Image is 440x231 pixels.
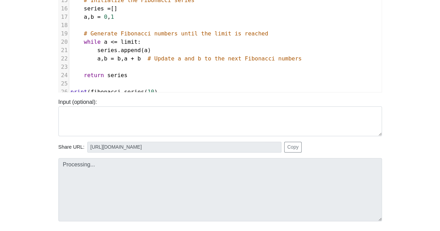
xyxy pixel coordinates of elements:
[59,5,69,13] div: 16
[97,47,118,53] span: series
[59,80,69,88] div: 25
[71,5,118,12] span: []
[111,14,114,20] span: 1
[121,47,141,53] span: append
[97,55,101,62] span: a
[144,47,147,53] span: a
[71,89,87,95] span: print
[121,39,137,45] span: limit
[71,14,114,20] span: , ,
[147,89,154,95] span: 10
[53,98,387,136] div: Input (optional):
[71,55,302,62] span: , ,
[59,21,69,30] div: 18
[104,39,107,45] span: a
[104,55,107,62] span: b
[90,14,94,20] span: b
[284,142,302,152] button: Copy
[59,46,69,55] div: 21
[87,142,281,152] input: No share available yet
[111,55,114,62] span: =
[59,13,69,21] div: 17
[59,63,69,71] div: 23
[71,89,158,95] span: ( ( )
[59,71,69,80] div: 24
[84,5,104,12] span: series
[59,38,69,46] div: 20
[107,72,127,79] span: series
[59,88,69,96] div: 26
[147,55,302,62] span: # Update a and b to the next Fibonacci numbers
[131,55,134,62] span: +
[84,30,268,37] span: # Generate Fibonacci numbers until the limit is reached
[104,14,107,20] span: 0
[58,143,85,151] span: Share URL:
[107,5,111,12] span: =
[137,55,141,62] span: b
[84,39,101,45] span: while
[59,55,69,63] div: 22
[59,30,69,38] div: 19
[111,39,117,45] span: <=
[71,47,151,53] span: . ( )
[84,14,87,20] span: a
[71,39,141,45] span: :
[117,55,121,62] span: b
[90,89,144,95] span: fibonacci_series
[84,72,104,79] span: return
[124,55,128,62] span: a
[97,14,101,20] span: =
